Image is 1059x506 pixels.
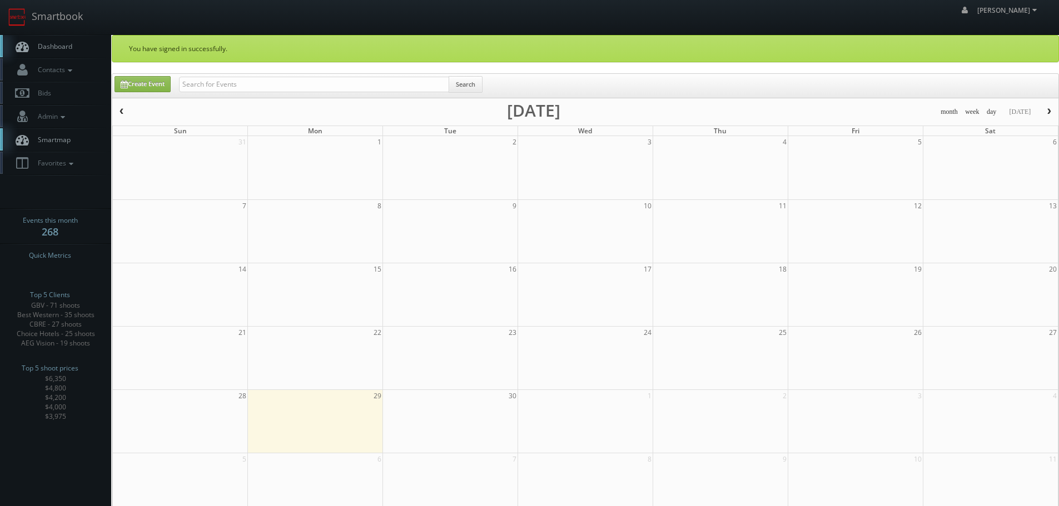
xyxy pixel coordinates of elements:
span: 17 [643,263,653,275]
span: Top 5 Clients [30,289,70,300]
span: 5 [917,136,923,148]
span: 22 [372,327,382,338]
span: Favorites [32,158,76,168]
span: 10 [643,200,653,212]
span: 30 [508,390,518,402]
span: 9 [782,453,788,465]
span: 21 [237,327,247,338]
img: smartbook-logo.png [8,8,26,26]
span: Tue [444,126,456,136]
button: week [961,105,983,119]
button: day [983,105,1001,119]
span: 9 [511,200,518,212]
span: 1 [376,136,382,148]
span: 26 [913,327,923,338]
strong: 268 [42,225,58,238]
span: [PERSON_NAME] [977,6,1040,15]
span: 4 [782,136,788,148]
span: 16 [508,263,518,275]
span: 19 [913,263,923,275]
span: 25 [778,327,788,338]
span: 6 [1052,136,1058,148]
span: 1 [647,390,653,402]
span: 11 [778,200,788,212]
span: 14 [237,263,247,275]
span: 18 [778,263,788,275]
span: 8 [647,453,653,465]
span: Fri [852,126,859,136]
span: 2 [782,390,788,402]
span: Sun [174,126,187,136]
span: 5 [241,453,247,465]
span: Events this month [23,215,78,226]
button: month [937,105,962,119]
a: Create Event [115,76,171,92]
span: Top 5 shoot prices [22,363,78,374]
span: 8 [376,200,382,212]
span: 20 [1048,263,1058,275]
span: 23 [508,327,518,338]
span: Dashboard [32,42,72,51]
button: [DATE] [1005,105,1035,119]
input: Search for Events [179,77,449,92]
span: Wed [578,126,592,136]
span: 28 [237,390,247,402]
p: You have signed in successfully. [129,44,1042,53]
span: 24 [643,327,653,338]
span: 7 [511,453,518,465]
span: 4 [1052,390,1058,402]
span: 29 [372,390,382,402]
span: 15 [372,263,382,275]
span: 13 [1048,200,1058,212]
span: 11 [1048,453,1058,465]
span: 3 [647,136,653,148]
span: 7 [241,200,247,212]
span: Admin [32,112,68,121]
span: Sat [985,126,996,136]
h2: [DATE] [507,105,560,116]
span: Quick Metrics [29,250,71,261]
span: 6 [376,453,382,465]
span: Contacts [32,65,75,74]
span: Bids [32,88,51,98]
span: 10 [913,453,923,465]
span: 27 [1048,327,1058,338]
button: Search [449,76,483,93]
span: Mon [308,126,322,136]
span: 31 [237,136,247,148]
span: Thu [714,126,727,136]
span: 3 [917,390,923,402]
span: 12 [913,200,923,212]
span: Smartmap [32,135,71,144]
span: 2 [511,136,518,148]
